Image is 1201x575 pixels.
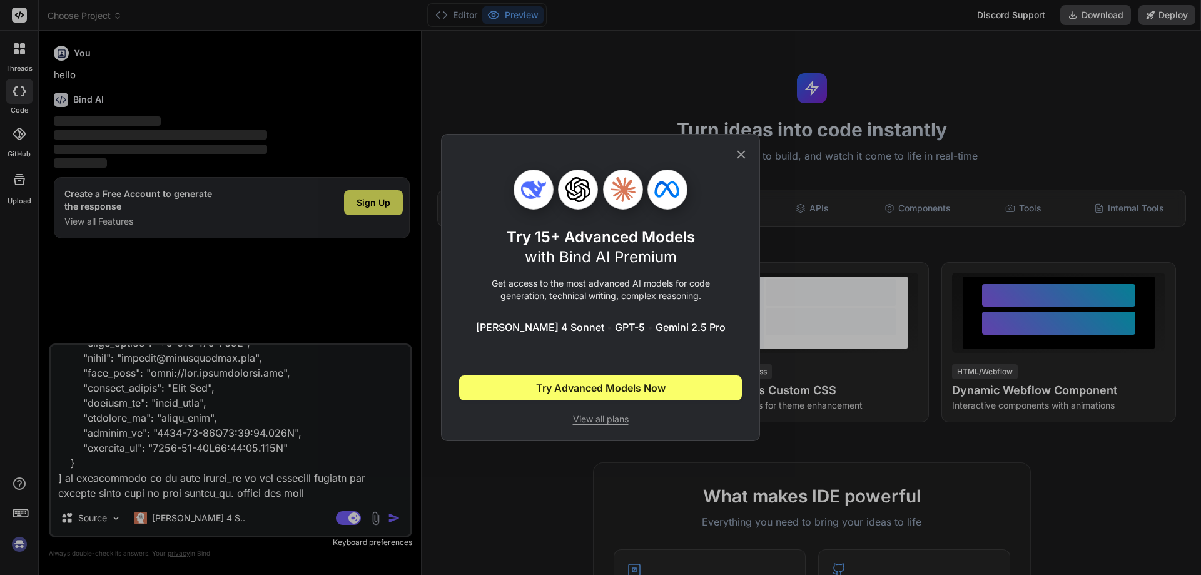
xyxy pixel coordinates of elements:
[521,177,546,202] img: Deepseek
[459,413,742,425] span: View all plans
[607,320,612,335] span: •
[615,320,645,335] span: GPT-5
[525,248,677,266] span: with Bind AI Premium
[656,320,726,335] span: Gemini 2.5 Pro
[459,277,742,302] p: Get access to the most advanced AI models for code generation, technical writing, complex reasoning.
[459,375,742,400] button: Try Advanced Models Now
[647,320,653,335] span: •
[536,380,666,395] span: Try Advanced Models Now
[507,227,695,267] h1: Try 15+ Advanced Models
[476,320,604,335] span: [PERSON_NAME] 4 Sonnet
